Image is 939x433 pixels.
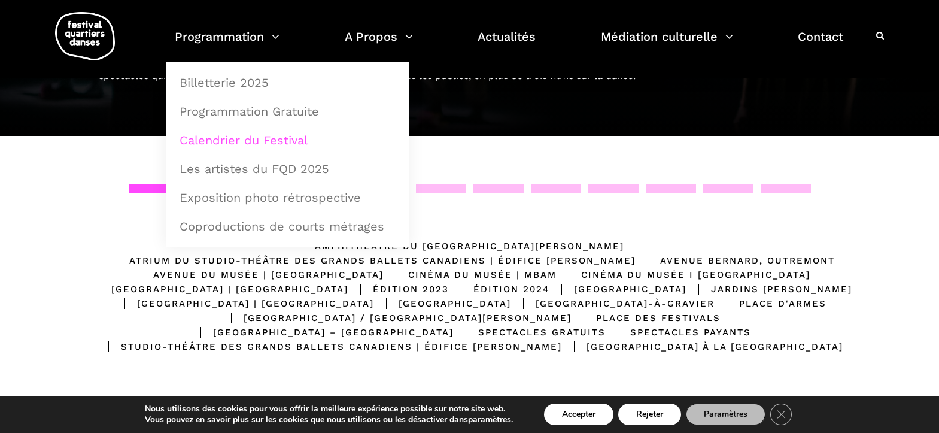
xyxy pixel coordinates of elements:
[87,282,348,296] div: [GEOGRAPHIC_DATA] | [GEOGRAPHIC_DATA]
[129,268,384,282] div: Avenue du Musée | [GEOGRAPHIC_DATA]
[686,404,765,425] button: Paramètres
[454,325,606,340] div: Spectacles gratuits
[172,98,402,125] a: Programmation Gratuite
[172,155,402,183] a: Les artistes du FQD 2025
[172,184,402,211] a: Exposition photo rétrospective
[189,325,454,340] div: [GEOGRAPHIC_DATA] – [GEOGRAPHIC_DATA]
[113,296,374,311] div: [GEOGRAPHIC_DATA] | [GEOGRAPHIC_DATA]
[96,340,562,354] div: Studio-Théâtre des Grands Ballets Canadiens | Édifice [PERSON_NAME]
[55,12,115,60] img: logo-fqd-med
[511,296,715,311] div: [GEOGRAPHIC_DATA]-à-Gravier
[175,26,279,62] a: Programmation
[562,340,843,354] div: [GEOGRAPHIC_DATA] à la [GEOGRAPHIC_DATA]
[219,311,572,325] div: [GEOGRAPHIC_DATA] / [GEOGRAPHIC_DATA][PERSON_NAME]
[601,26,733,62] a: Médiation culturelle
[478,26,536,62] a: Actualités
[770,404,792,425] button: Close GDPR Cookie Banner
[715,296,826,311] div: Place d'Armes
[172,126,402,154] a: Calendrier du Festival
[572,311,721,325] div: Place des Festivals
[145,404,513,414] p: Nous utilisons des cookies pour vous offrir la meilleure expérience possible sur notre site web.
[544,404,613,425] button: Accepter
[374,296,511,311] div: [GEOGRAPHIC_DATA]
[636,253,835,268] div: Avenue Bernard, Outremont
[384,268,557,282] div: Cinéma du Musée | MBAM
[345,26,413,62] a: A Propos
[315,239,624,253] div: Amphithéâtre du [GEOGRAPHIC_DATA][PERSON_NAME]
[686,282,852,296] div: Jardins [PERSON_NAME]
[172,213,402,240] a: Coproductions de courts métrages
[557,268,810,282] div: Cinéma du Musée I [GEOGRAPHIC_DATA]
[549,282,686,296] div: [GEOGRAPHIC_DATA]
[468,414,511,425] button: paramètres
[145,414,513,425] p: Vous pouvez en savoir plus sur les cookies que nous utilisons ou les désactiver dans .
[105,253,636,268] div: Atrium du Studio-Théâtre des Grands Ballets Canadiens | Édifice [PERSON_NAME]
[348,282,449,296] div: Édition 2023
[172,69,402,96] a: Billetterie 2025
[449,282,549,296] div: Édition 2024
[798,26,843,62] a: Contact
[606,325,751,340] div: Spectacles Payants
[618,404,681,425] button: Rejeter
